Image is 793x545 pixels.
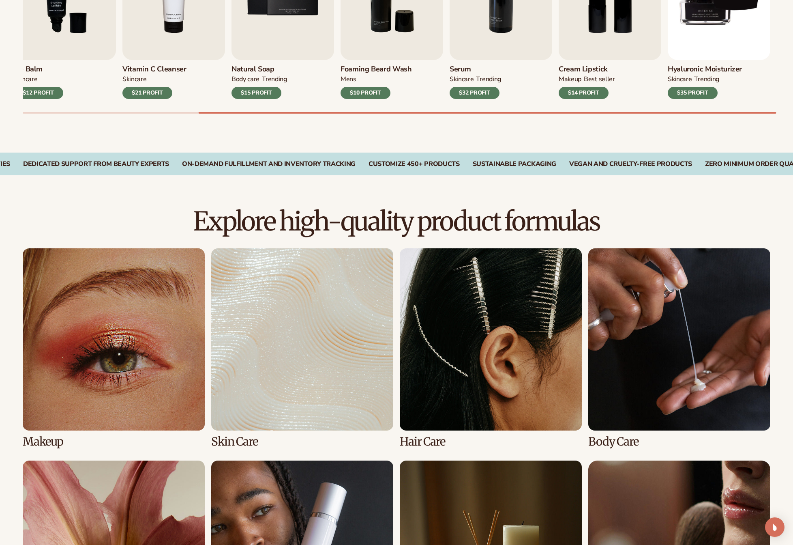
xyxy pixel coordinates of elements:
div: MAKEUP [559,75,581,84]
div: BEST SELLER [584,75,615,84]
div: 3 / 8 [400,248,582,448]
div: 4 / 8 [588,248,770,448]
h2: Explore high-quality product formulas [23,208,770,235]
div: 2 / 8 [211,248,393,448]
div: $12 PROFIT [13,87,63,99]
div: 1 / 8 [23,248,205,448]
h3: Serum [450,65,501,74]
div: BODY Care [231,75,259,84]
div: VEGAN AND CRUELTY-FREE PRODUCTS [569,160,692,168]
div: $32 PROFIT [450,87,499,99]
h3: Hair Care [400,435,582,448]
h3: Skin Care [211,435,393,448]
h3: Makeup [23,435,205,448]
h3: Foaming beard wash [341,65,412,74]
div: $35 PROFIT [668,87,718,99]
div: TRENDING [262,75,287,84]
h3: Cream Lipstick [559,65,615,74]
h3: Vitamin C Cleanser [122,65,186,74]
div: $10 PROFIT [341,87,390,99]
div: TRENDING [476,75,501,84]
div: $14 PROFIT [559,87,609,99]
div: On-Demand Fulfillment and Inventory Tracking [182,160,356,168]
h3: Hyaluronic moisturizer [668,65,742,74]
div: $15 PROFIT [231,87,281,99]
div: CUSTOMIZE 450+ PRODUCTS [369,160,460,168]
h3: Lip Balm [13,65,63,74]
div: Skincare [122,75,146,84]
div: SKINCARE [450,75,474,84]
div: SKINCARE [13,75,37,84]
div: mens [341,75,356,84]
div: TRENDING [694,75,719,84]
div: SUSTAINABLE PACKAGING [473,160,556,168]
div: Open Intercom Messenger [765,517,784,537]
div: SKINCARE [668,75,692,84]
div: Dedicated Support From Beauty Experts [23,160,169,168]
h3: Body Care [588,435,770,448]
div: $21 PROFIT [122,87,172,99]
h3: Natural Soap [231,65,287,74]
